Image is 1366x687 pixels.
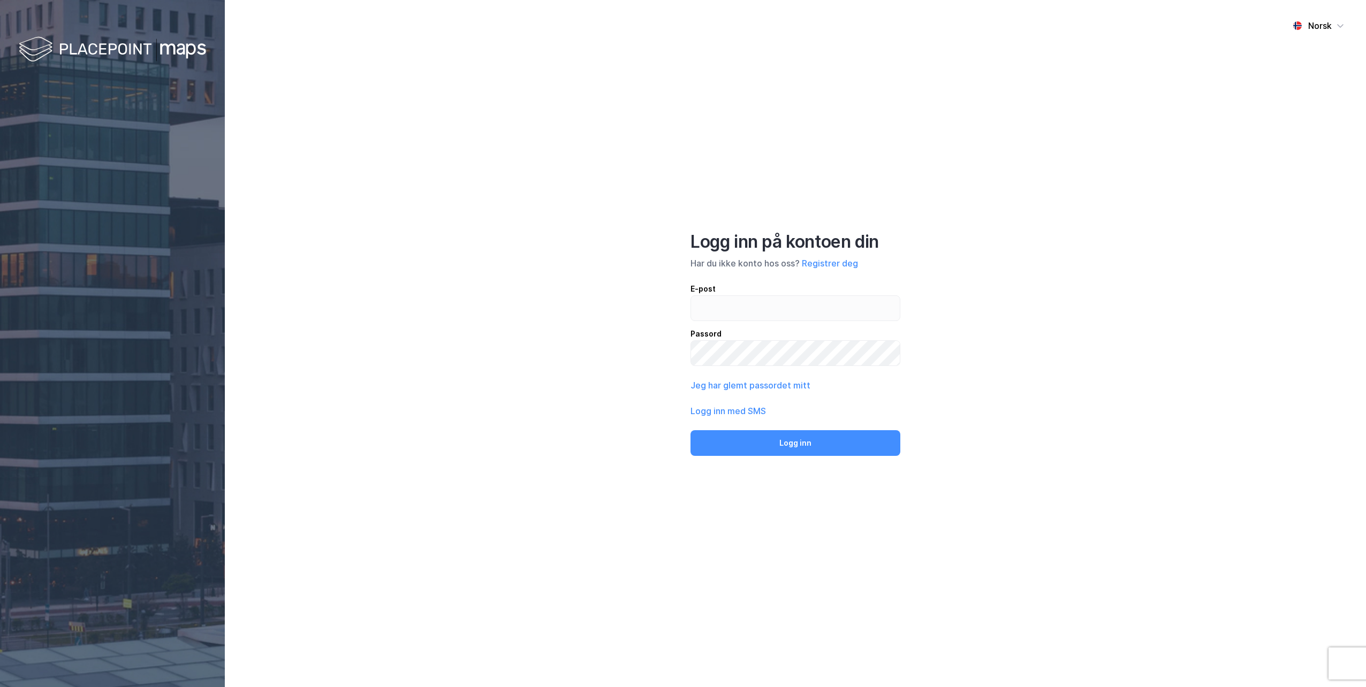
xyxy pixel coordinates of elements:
div: E-post [690,283,900,295]
div: Har du ikke konto hos oss? [690,257,900,270]
button: Logg inn med SMS [690,404,766,417]
button: Registrer deg [802,257,858,270]
div: Logg inn på kontoen din [690,231,900,253]
button: Logg inn [690,430,900,456]
img: logo-white.f07954bde2210d2a523dddb988cd2aa7.svg [19,34,206,66]
div: Passord [690,327,900,340]
div: Norsk [1308,19,1332,32]
button: Jeg har glemt passordet mitt [690,379,810,392]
